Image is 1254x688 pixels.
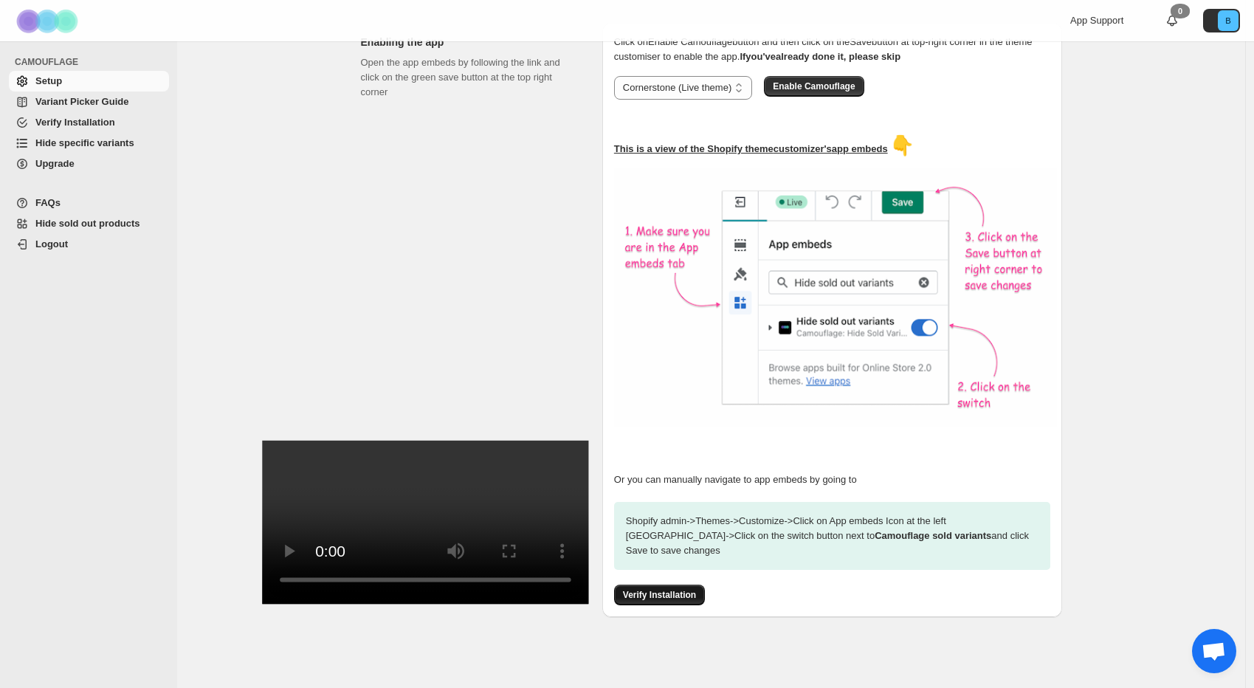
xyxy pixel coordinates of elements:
[890,134,914,156] span: 👇
[1171,4,1190,18] div: 0
[9,92,169,112] a: Variant Picker Guide
[1218,10,1239,31] span: Avatar with initials B
[361,35,579,49] h2: Enabling the app
[614,502,1050,570] p: Shopify admin -> Themes -> Customize -> Click on App embeds Icon at the left [GEOGRAPHIC_DATA] ->...
[614,589,705,600] a: Verify Installation
[9,112,169,133] a: Verify Installation
[1192,629,1236,673] a: Open chat
[35,117,115,128] span: Verify Installation
[9,154,169,174] a: Upgrade
[614,472,1050,487] p: Or you can manually navigate to app embeds by going to
[35,158,75,169] span: Upgrade
[9,213,169,234] a: Hide sold out products
[614,35,1050,64] p: Click on Enable Camouflage button and then click on the Save button at top-right corner in the th...
[35,197,61,208] span: FAQs
[35,96,128,107] span: Variant Picker Guide
[262,441,589,604] video: Enable Camouflage in theme app embeds
[12,1,86,41] img: Camouflage
[614,143,888,154] u: This is a view of the Shopify theme customizer's app embeds
[35,137,134,148] span: Hide specific variants
[764,80,864,92] a: Enable Camouflage
[1203,9,1240,32] button: Avatar with initials B
[740,51,900,62] b: If you've already done it, please skip
[35,218,140,229] span: Hide sold out products
[773,80,855,92] span: Enable Camouflage
[1225,16,1230,25] text: B
[875,530,991,541] strong: Camouflage sold variants
[623,589,696,601] span: Verify Installation
[15,56,170,68] span: CAMOUFLAGE
[361,55,579,582] div: Open the app embeds by following the link and click on the green save button at the top right corner
[9,71,169,92] a: Setup
[9,133,169,154] a: Hide specific variants
[764,76,864,97] button: Enable Camouflage
[1070,15,1123,26] span: App Support
[614,585,705,605] button: Verify Installation
[614,168,1057,427] img: camouflage-enable
[35,75,62,86] span: Setup
[9,193,169,213] a: FAQs
[9,234,169,255] a: Logout
[35,238,68,250] span: Logout
[1165,13,1179,28] a: 0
